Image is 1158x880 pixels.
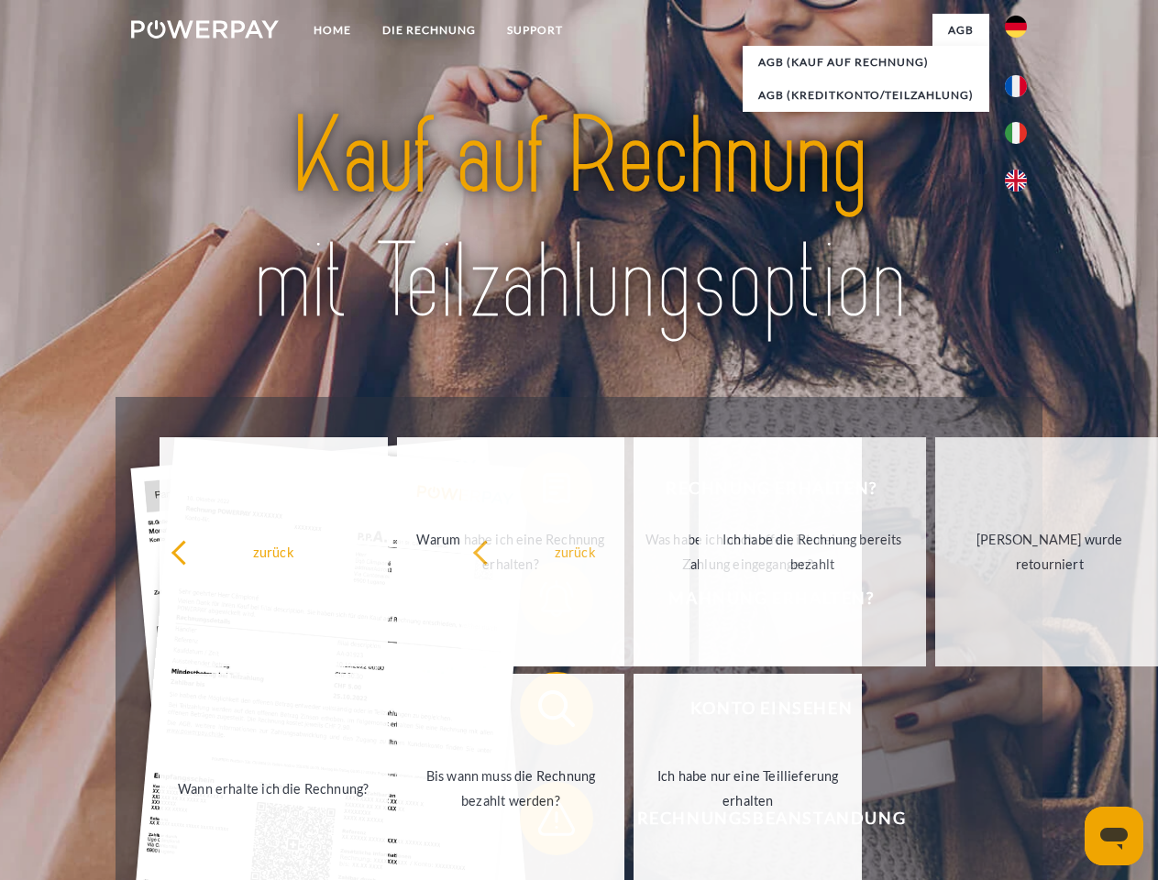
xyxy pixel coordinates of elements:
div: zurück [171,539,377,564]
img: de [1005,16,1027,38]
a: SUPPORT [491,14,579,47]
img: it [1005,122,1027,144]
a: agb [932,14,989,47]
a: Home [298,14,367,47]
div: Bis wann muss die Rechnung bezahlt werden? [408,764,614,813]
img: title-powerpay_de.svg [175,88,983,351]
a: AGB (Kauf auf Rechnung) [743,46,989,79]
a: DIE RECHNUNG [367,14,491,47]
div: Warum habe ich eine Rechnung erhalten? [408,527,614,577]
a: AGB (Kreditkonto/Teilzahlung) [743,79,989,112]
div: Wann erhalte ich die Rechnung? [171,775,377,800]
div: Ich habe die Rechnung bereits bezahlt [710,527,916,577]
iframe: Schaltfläche zum Öffnen des Messaging-Fensters [1085,807,1143,865]
div: [PERSON_NAME] wurde retourniert [946,527,1152,577]
img: fr [1005,75,1027,97]
img: en [1005,170,1027,192]
div: zurück [472,539,678,564]
img: logo-powerpay-white.svg [131,20,279,38]
div: Ich habe nur eine Teillieferung erhalten [645,764,851,813]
